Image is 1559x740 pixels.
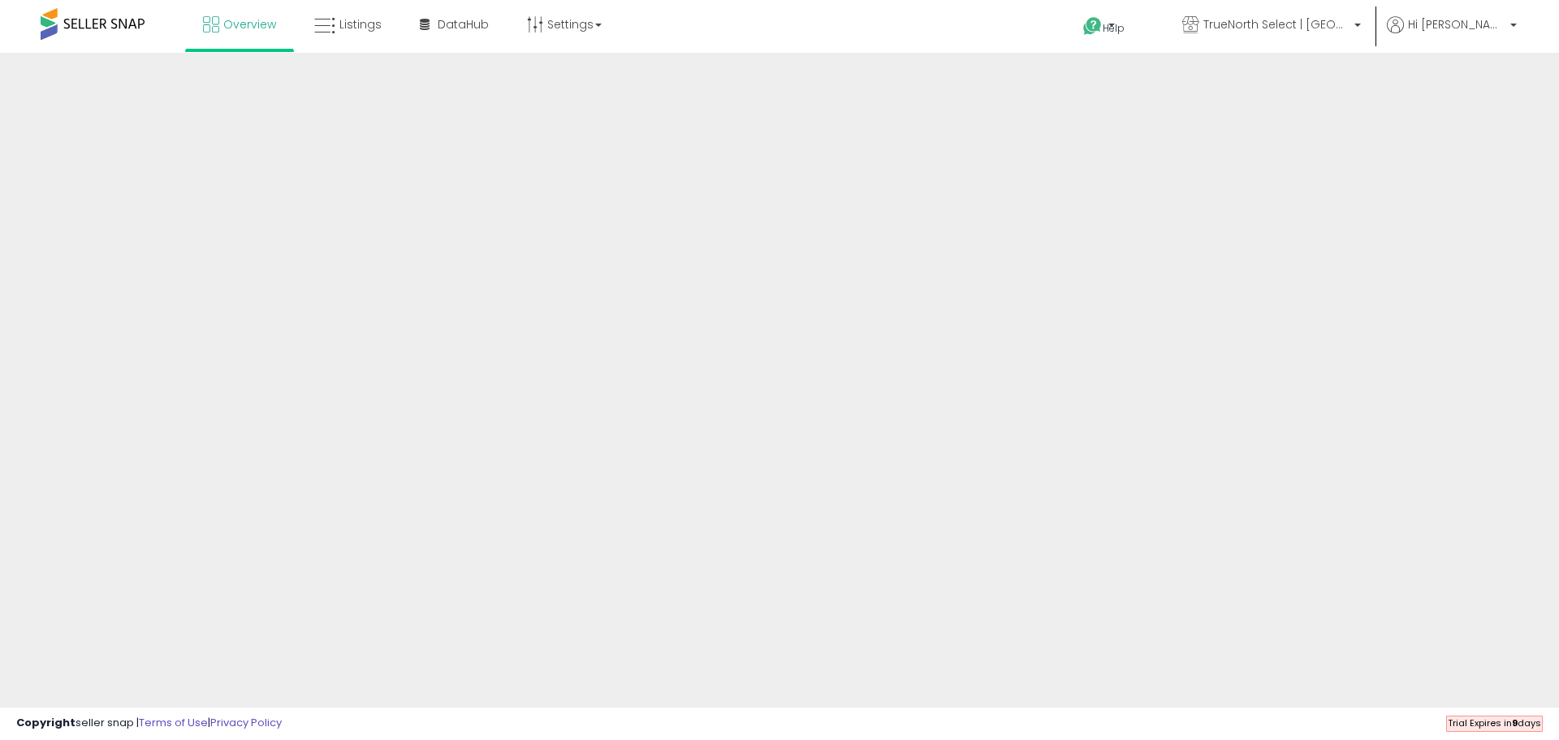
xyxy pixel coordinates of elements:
[223,16,276,32] span: Overview
[1512,716,1518,729] b: 9
[1082,16,1103,37] i: Get Help
[139,715,208,730] a: Terms of Use
[1070,4,1156,53] a: Help
[16,716,282,731] div: seller snap | |
[1387,16,1517,53] a: Hi [PERSON_NAME]
[1448,716,1541,729] span: Trial Expires in days
[339,16,382,32] span: Listings
[1103,21,1125,35] span: Help
[1408,16,1505,32] span: Hi [PERSON_NAME]
[16,715,76,730] strong: Copyright
[438,16,489,32] span: DataHub
[210,715,282,730] a: Privacy Policy
[1203,16,1350,32] span: TrueNorth Select | [GEOGRAPHIC_DATA]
